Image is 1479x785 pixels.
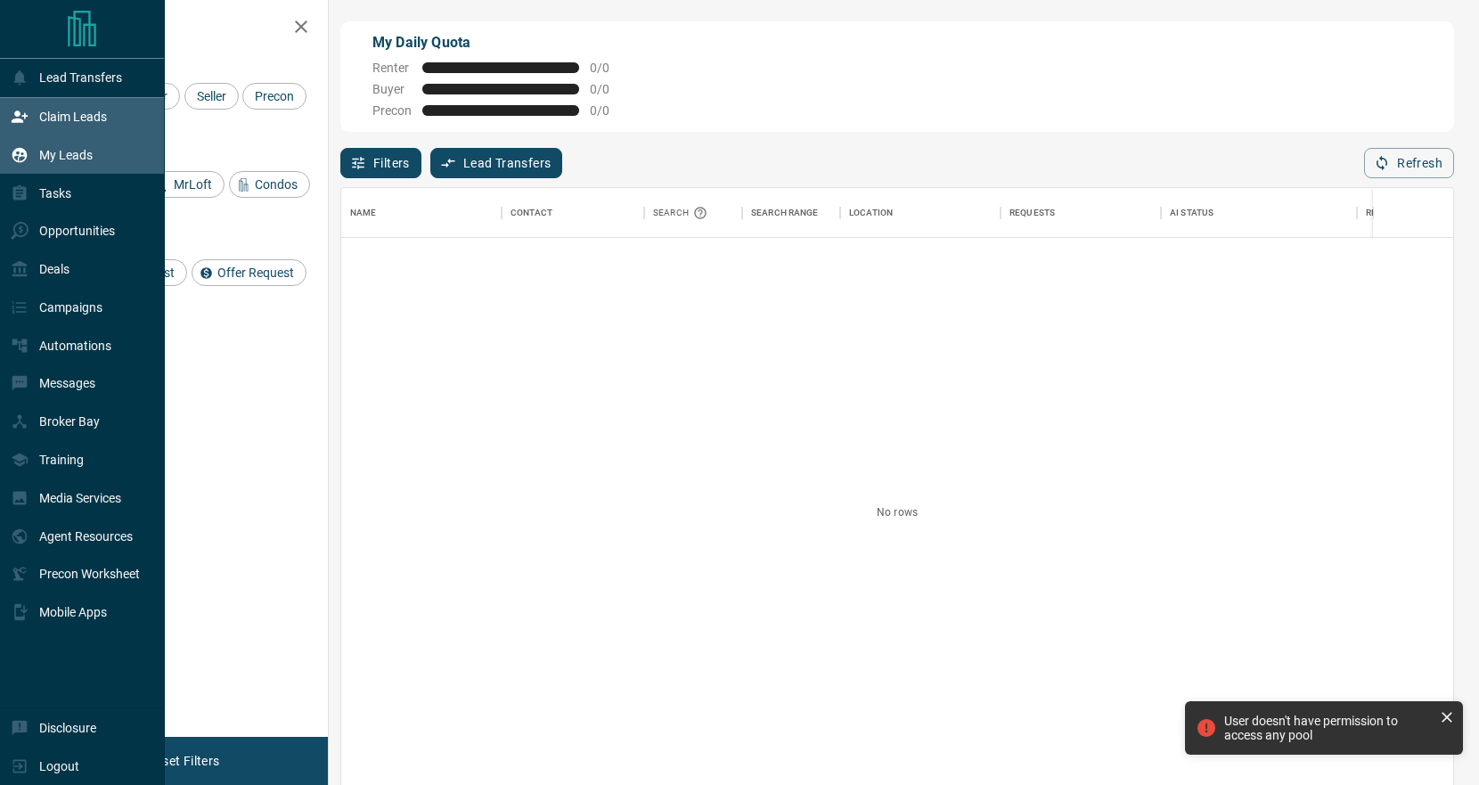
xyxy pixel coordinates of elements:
[1001,188,1161,238] div: Requests
[249,89,300,103] span: Precon
[742,188,840,238] div: Search Range
[191,89,233,103] span: Seller
[148,171,225,198] div: MrLoft
[1224,714,1433,742] div: User doesn't have permission to access any pool
[192,259,306,286] div: Offer Request
[590,82,629,96] span: 0 / 0
[372,61,412,75] span: Renter
[372,82,412,96] span: Buyer
[57,18,310,39] h2: Filters
[211,266,300,280] span: Offer Request
[184,83,239,110] div: Seller
[590,103,629,118] span: 0 / 0
[430,148,563,178] button: Lead Transfers
[511,188,552,238] div: Contact
[242,83,306,110] div: Precon
[340,148,421,178] button: Filters
[502,188,644,238] div: Contact
[653,188,712,238] div: Search
[372,32,629,53] p: My Daily Quota
[751,188,819,238] div: Search Range
[1364,148,1454,178] button: Refresh
[1170,188,1213,238] div: AI Status
[135,746,231,776] button: Reset Filters
[590,61,629,75] span: 0 / 0
[1009,188,1055,238] div: Requests
[168,177,218,192] span: MrLoft
[249,177,304,192] span: Condos
[840,188,1001,238] div: Location
[849,188,893,238] div: Location
[229,171,310,198] div: Condos
[372,103,412,118] span: Precon
[1161,188,1357,238] div: AI Status
[341,188,502,238] div: Name
[350,188,377,238] div: Name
